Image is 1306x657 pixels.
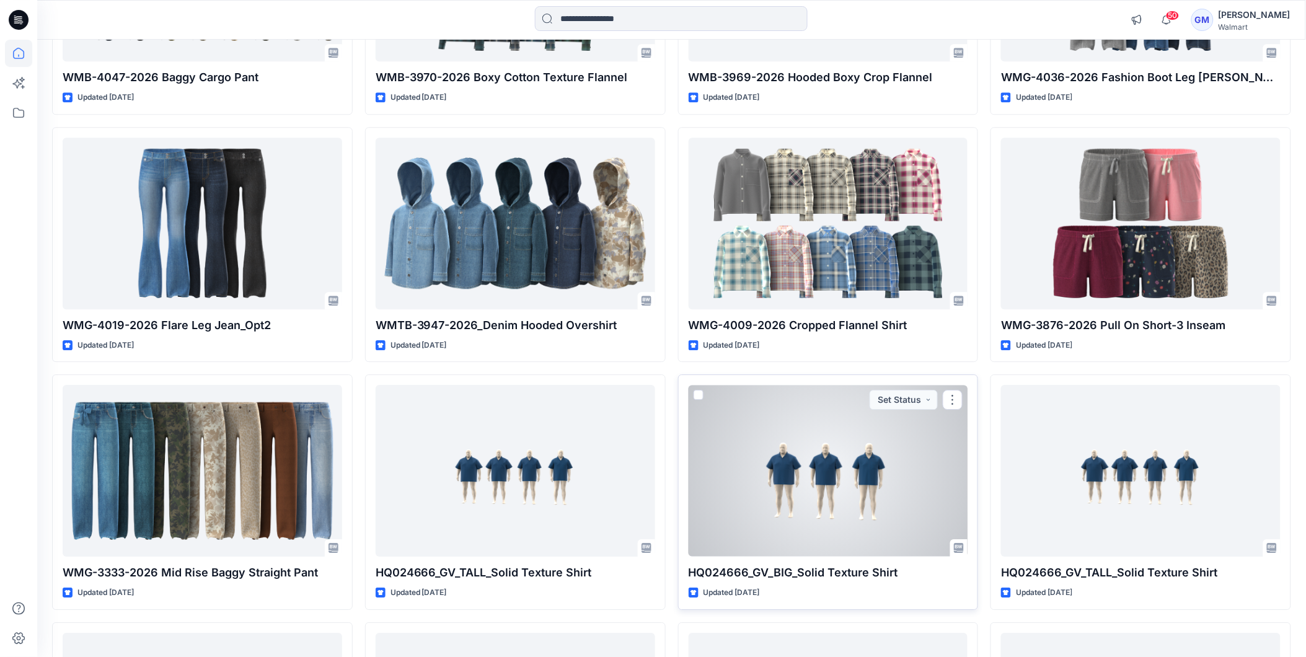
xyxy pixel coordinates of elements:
a: WMTB-3947-2026_Denim Hooded Overshirt [376,138,655,309]
p: WMG-4019-2026 Flare Leg Jean_Opt2 [63,317,342,334]
p: WMG-3876-2026 Pull On Short-3 Inseam [1001,317,1281,334]
p: WMB-3969-2026 Hooded Boxy Crop Flannel [689,69,968,86]
p: Updated [DATE] [1016,586,1072,599]
p: HQ024666_GV_TALL_Solid Texture Shirt [376,564,655,581]
a: WMG-4019-2026 Flare Leg Jean_Opt2 [63,138,342,309]
p: WMG-4036-2026 Fashion Boot Leg [PERSON_NAME] [1001,69,1281,86]
p: HQ024666_GV_TALL_Solid Texture Shirt [1001,564,1281,581]
span: 50 [1166,11,1180,20]
p: HQ024666_GV_BIG_Solid Texture Shirt [689,564,968,581]
p: Updated [DATE] [1016,339,1072,352]
div: GM [1191,9,1214,31]
div: [PERSON_NAME] [1219,7,1291,22]
p: Updated [DATE] [1016,91,1072,104]
a: WMG-3876-2026 Pull On Short-3 Inseam [1001,138,1281,309]
div: Walmart [1219,22,1291,32]
p: WMG-4009-2026 Cropped Flannel Shirt [689,317,968,334]
p: WMB-4047-2026 Baggy Cargo Pant [63,69,342,86]
p: Updated [DATE] [390,339,447,352]
a: WMG-4009-2026 Cropped Flannel Shirt [689,138,968,309]
a: WMG-3333-2026 Mid Rise Baggy Straight Pant [63,385,342,557]
p: Updated [DATE] [390,91,447,104]
a: HQ024666_GV_BIG_Solid Texture Shirt [689,385,968,557]
p: Updated [DATE] [704,91,760,104]
p: Updated [DATE] [704,586,760,599]
p: Updated [DATE] [77,91,134,104]
a: HQ024666_GV_TALL_Solid Texture Shirt [1001,385,1281,557]
p: WMG-3333-2026 Mid Rise Baggy Straight Pant [63,564,342,581]
p: Updated [DATE] [77,586,134,599]
p: Updated [DATE] [704,339,760,352]
a: HQ024666_GV_TALL_Solid Texture Shirt [376,385,655,557]
p: Updated [DATE] [390,586,447,599]
p: Updated [DATE] [77,339,134,352]
p: WMTB-3947-2026_Denim Hooded Overshirt [376,317,655,334]
p: WMB-3970-2026 Boxy Cotton Texture Flannel [376,69,655,86]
